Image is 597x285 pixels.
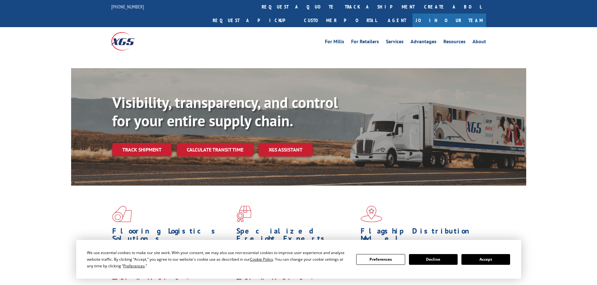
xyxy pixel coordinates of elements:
[87,249,349,269] div: We use essential cookies to make our site work. With your consent, we may also use non-essential ...
[356,254,405,265] button: Preferences
[112,143,172,156] a: Track shipment
[236,227,356,246] h1: Specialized Freight Experts
[472,39,486,46] a: About
[250,257,273,262] span: Cookie Policy
[351,39,379,46] a: For Retailers
[325,39,344,46] a: For Mills
[409,254,458,265] button: Decline
[443,39,466,46] a: Resources
[361,227,480,246] h1: Flagship Distribution Model
[299,14,381,27] a: Customer Portal
[361,206,382,222] img: xgs-icon-flagship-distribution-model-red
[386,39,404,46] a: Services
[112,206,132,222] img: xgs-icon-total-supply-chain-intelligence-red
[112,92,338,130] b: Visibility, transparency, and control for your entire supply chain.
[112,227,232,246] h1: Flooring Logistics Solutions
[112,274,191,281] a: Learn More >
[177,143,253,157] a: Calculate transit time
[236,206,251,222] img: xgs-icon-focused-on-flooring-red
[412,14,486,27] a: Join Our Team
[259,143,313,157] a: XGS ASSISTANT
[208,14,299,27] a: Request a pickup
[111,3,144,10] a: [PHONE_NUMBER]
[123,263,145,269] span: Preferences
[411,39,436,46] a: Advantages
[381,14,412,27] a: Agent
[76,240,521,279] div: Cookie Consent Prompt
[236,274,315,281] a: Learn More >
[461,254,510,265] button: Accept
